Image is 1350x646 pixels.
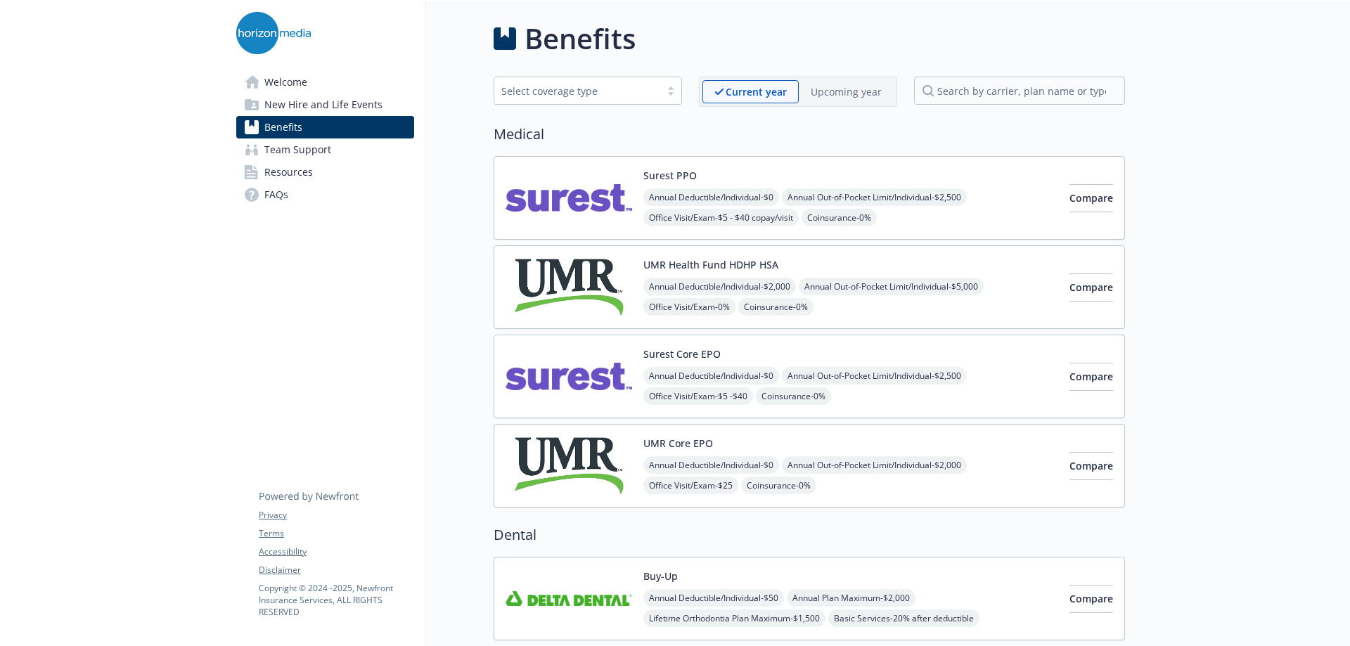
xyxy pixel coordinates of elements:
[264,93,382,116] span: New Hire and Life Events
[506,569,632,628] img: Delta Dental Insurance Company carrier logo
[236,116,414,138] a: Benefits
[782,188,967,206] span: Annual Out-of-Pocket Limit/Individual - $2,500
[494,524,1125,545] h2: Dental
[236,161,414,183] a: Resources
[643,609,825,627] span: Lifetime Orthodontia Plan Maximum - $1,500
[525,18,636,60] h1: Benefits
[501,84,653,98] div: Select coverage type
[259,545,413,558] a: Accessibility
[264,71,307,93] span: Welcome
[1069,585,1113,613] button: Compare
[259,564,413,576] a: Disclaimer
[802,209,877,226] span: Coinsurance - 0%
[643,569,678,583] button: Buy-Up
[914,77,1125,105] input: search by carrier, plan name or type
[506,347,632,406] img: Surest carrier logo
[1069,191,1113,205] span: Compare
[643,367,779,385] span: Annual Deductible/Individual - $0
[494,124,1125,145] h2: Medical
[264,116,302,138] span: Benefits
[738,298,814,316] span: Coinsurance - 0%
[1069,592,1113,605] span: Compare
[643,168,697,183] button: Surest PPO
[782,456,967,474] span: Annual Out-of-Pocket Limit/Individual - $2,000
[506,257,632,317] img: UMR carrier logo
[506,436,632,496] img: UMR carrier logo
[799,278,984,295] span: Annual Out-of-Pocket Limit/Individual - $5,000
[643,477,738,494] span: Office Visit/Exam - $25
[643,387,753,405] span: Office Visit/Exam - $5 -$40
[828,609,979,627] span: Basic Services - 20% after deductible
[1069,273,1113,302] button: Compare
[1069,280,1113,294] span: Compare
[643,257,778,272] button: UMR Health Fund HDHP HSA
[259,509,413,522] a: Privacy
[643,347,721,361] button: Surest Core EPO
[1069,184,1113,212] button: Compare
[643,456,779,474] span: Annual Deductible/Individual - $0
[1069,452,1113,480] button: Compare
[259,582,413,618] p: Copyright © 2024 - 2025 , Newfront Insurance Services, ALL RIGHTS RESERVED
[236,71,414,93] a: Welcome
[1069,370,1113,383] span: Compare
[643,436,713,451] button: UMR Core EPO
[643,298,735,316] span: Office Visit/Exam - 0%
[264,138,331,161] span: Team Support
[811,84,882,99] p: Upcoming year
[741,477,816,494] span: Coinsurance - 0%
[236,183,414,206] a: FAQs
[643,589,784,607] span: Annual Deductible/Individual - $50
[1069,459,1113,472] span: Compare
[236,138,414,161] a: Team Support
[726,84,787,99] p: Current year
[1069,363,1113,391] button: Compare
[506,168,632,228] img: Surest carrier logo
[787,589,915,607] span: Annual Plan Maximum - $2,000
[756,387,831,405] span: Coinsurance - 0%
[259,527,413,540] a: Terms
[264,183,288,206] span: FAQs
[643,278,796,295] span: Annual Deductible/Individual - $2,000
[236,93,414,116] a: New Hire and Life Events
[643,188,779,206] span: Annual Deductible/Individual - $0
[782,367,967,385] span: Annual Out-of-Pocket Limit/Individual - $2,500
[643,209,799,226] span: Office Visit/Exam - $5 - $40 copay/visit
[264,161,313,183] span: Resources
